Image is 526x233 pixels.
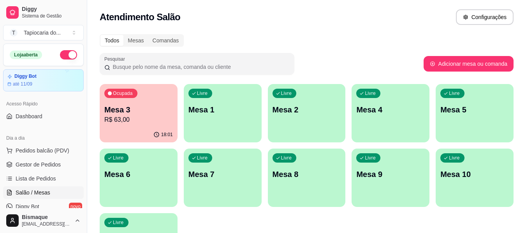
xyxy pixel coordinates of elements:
p: Mesa 7 [188,169,257,180]
button: LivreMesa 7 [184,149,262,207]
p: Mesa 10 [440,169,509,180]
button: LivreMesa 8 [268,149,346,207]
button: Bismaque[EMAIL_ADDRESS][DOMAIN_NAME] [3,211,84,230]
p: Ocupada [113,90,133,96]
span: Diggy [22,6,81,13]
button: LivreMesa 4 [352,84,429,142]
p: Livre [113,219,124,226]
h2: Atendimento Salão [100,11,180,23]
a: Diggy Botnovo [3,200,84,213]
input: Pesquisar [110,63,290,71]
p: Mesa 4 [356,104,425,115]
div: Dia a dia [3,132,84,144]
button: OcupadaMesa 3R$ 63,0018:01 [100,84,178,142]
div: Mesas [123,35,148,46]
p: Livre [197,90,208,96]
span: T [10,29,18,37]
button: LivreMesa 9 [352,149,429,207]
button: LivreMesa 6 [100,149,178,207]
div: Acesso Rápido [3,98,84,110]
p: Mesa 5 [440,104,509,115]
button: LivreMesa 2 [268,84,346,142]
p: Livre [365,155,376,161]
a: Dashboard [3,110,84,123]
p: Livre [449,155,460,161]
p: R$ 63,00 [104,115,173,124]
p: Livre [281,90,292,96]
p: Mesa 8 [273,169,341,180]
a: Lista de Pedidos [3,172,84,185]
button: Adicionar mesa ou comanda [424,56,514,72]
p: Mesa 2 [273,104,341,115]
span: Diggy Bot [16,203,39,210]
span: Lista de Pedidos [16,175,56,182]
button: Configurações [456,9,514,25]
p: Livre [281,155,292,161]
p: Mesa 9 [356,169,425,180]
button: Alterar Status [60,50,77,60]
a: Gestor de Pedidos [3,158,84,171]
button: Pedidos balcão (PDV) [3,144,84,157]
span: Salão / Mesas [16,189,50,196]
span: [EMAIL_ADDRESS][DOMAIN_NAME] [22,221,71,227]
p: Mesa 1 [188,104,257,115]
button: LivreMesa 5 [436,84,514,142]
label: Pesquisar [104,56,128,62]
article: Diggy Bot [14,74,37,79]
article: até 11/09 [13,81,32,87]
p: Livre [113,155,124,161]
button: LivreMesa 1 [184,84,262,142]
p: Mesa 3 [104,104,173,115]
span: Bismaque [22,214,71,221]
div: Loja aberta [10,51,42,59]
div: Comandas [148,35,183,46]
span: Dashboard [16,112,42,120]
p: 18:01 [161,131,173,138]
p: Livre [197,155,208,161]
span: Gestor de Pedidos [16,161,61,168]
p: Mesa 6 [104,169,173,180]
a: Diggy Botaté 11/09 [3,69,84,91]
button: Select a team [3,25,84,40]
span: Sistema de Gestão [22,13,81,19]
a: Salão / Mesas [3,186,84,199]
div: Tapiocaria do ... [24,29,61,37]
a: DiggySistema de Gestão [3,3,84,22]
span: Pedidos balcão (PDV) [16,147,69,154]
p: Livre [449,90,460,96]
div: Todos [100,35,123,46]
p: Livre [365,90,376,96]
button: LivreMesa 10 [436,149,514,207]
